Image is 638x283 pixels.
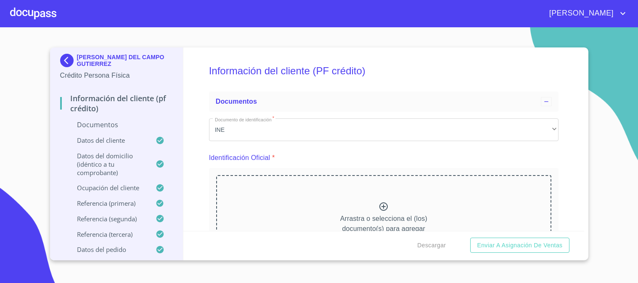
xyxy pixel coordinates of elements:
div: Documentos [209,92,559,112]
p: Ocupación del Cliente [60,183,156,192]
p: Referencia (primera) [60,199,156,207]
span: Enviar a Asignación de Ventas [477,240,562,251]
p: Información del cliente (PF crédito) [60,93,173,113]
p: [PERSON_NAME] DEL CAMPO GUTIERREZ [77,54,173,67]
span: Documentos [216,98,257,105]
div: INE [209,118,559,141]
button: Descargar [414,238,449,253]
p: Datos del domicilio (idéntico a tu comprobante) [60,152,156,177]
p: Datos del pedido [60,245,156,254]
p: Referencia (segunda) [60,215,156,223]
span: Descargar [417,240,446,251]
span: [PERSON_NAME] [543,7,618,20]
p: Arrastra o selecciona el (los) documento(s) para agregar [340,214,427,234]
img: Docupass spot blue [60,54,77,67]
p: Crédito Persona Física [60,71,173,81]
p: Identificación Oficial [209,153,270,163]
div: [PERSON_NAME] DEL CAMPO GUTIERREZ [60,54,173,71]
h5: Información del cliente (PF crédito) [209,54,559,88]
p: Documentos [60,120,173,129]
p: Datos del cliente [60,136,156,144]
button: account of current user [543,7,628,20]
p: Referencia (tercera) [60,230,156,238]
button: Enviar a Asignación de Ventas [470,238,569,253]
